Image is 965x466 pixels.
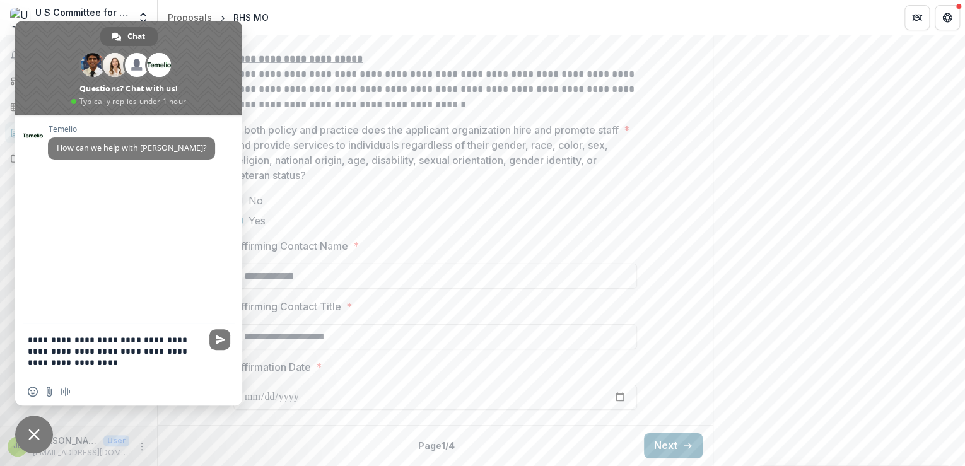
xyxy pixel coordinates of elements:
a: Close chat [15,416,53,453]
button: Notifications [5,45,152,66]
button: Get Help [935,5,960,30]
textarea: Compose your message... [28,323,204,378]
button: Next [644,433,703,458]
p: Page 1 / 4 [418,439,455,452]
div: Jane Buchholz [13,442,23,450]
button: More [134,439,149,454]
p: Affirmation Date [233,359,311,375]
p: Affirming Contact Name [233,238,348,253]
img: U S Committee for Refugees and Immigrants Inc [10,8,30,28]
span: Nonprofit [35,19,71,30]
span: Send [209,329,230,350]
a: Tasks [5,96,152,117]
span: No [249,193,263,208]
div: RHS MO [233,11,269,24]
a: Proposals [163,8,217,26]
span: Yes [249,213,266,228]
nav: breadcrumb [163,8,274,26]
span: Chat [127,27,145,46]
a: Dashboard [5,71,152,91]
span: Audio message [61,387,71,397]
span: Temelio [48,125,215,134]
button: Partners [904,5,930,30]
span: Insert an emoji [28,387,38,397]
p: User [103,435,129,446]
p: Affirming Contact Title [233,299,341,314]
span: How can we help with [PERSON_NAME]? [57,143,206,153]
div: U S Committee for Refugees and Immigrants Inc [35,6,129,19]
p: [EMAIL_ADDRESS][DOMAIN_NAME] [33,447,129,458]
div: Proposals [168,11,212,24]
span: Send a file [44,387,54,397]
a: Documents [5,148,152,169]
p: [PERSON_NAME] [33,434,98,447]
a: Chat [100,27,158,46]
button: Open entity switcher [134,5,152,30]
p: In both policy and practice does the applicant organization hire and promote staff and provide se... [233,122,619,183]
a: Proposals [5,122,152,143]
